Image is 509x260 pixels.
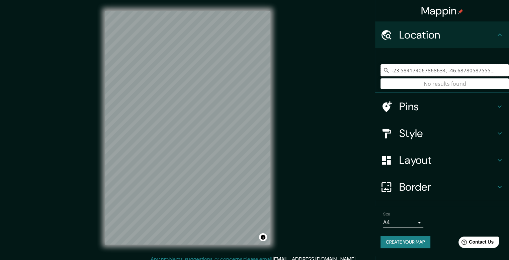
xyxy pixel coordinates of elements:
[375,93,509,120] div: Pins
[383,217,423,228] div: A4
[399,180,496,194] h4: Border
[375,120,509,147] div: Style
[458,9,463,14] img: pin-icon.png
[375,21,509,48] div: Location
[399,28,496,42] h4: Location
[380,64,509,76] input: Pick your city or area
[375,147,509,174] div: Layout
[105,11,270,245] canvas: Map
[421,4,463,17] h4: Mappin
[375,174,509,200] div: Border
[380,236,430,248] button: Create your map
[399,153,496,167] h4: Layout
[259,233,267,241] button: Toggle attribution
[383,211,390,217] label: Size
[449,234,502,253] iframe: Help widget launcher
[380,78,509,89] div: No results found
[399,127,496,140] h4: Style
[399,100,496,113] h4: Pins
